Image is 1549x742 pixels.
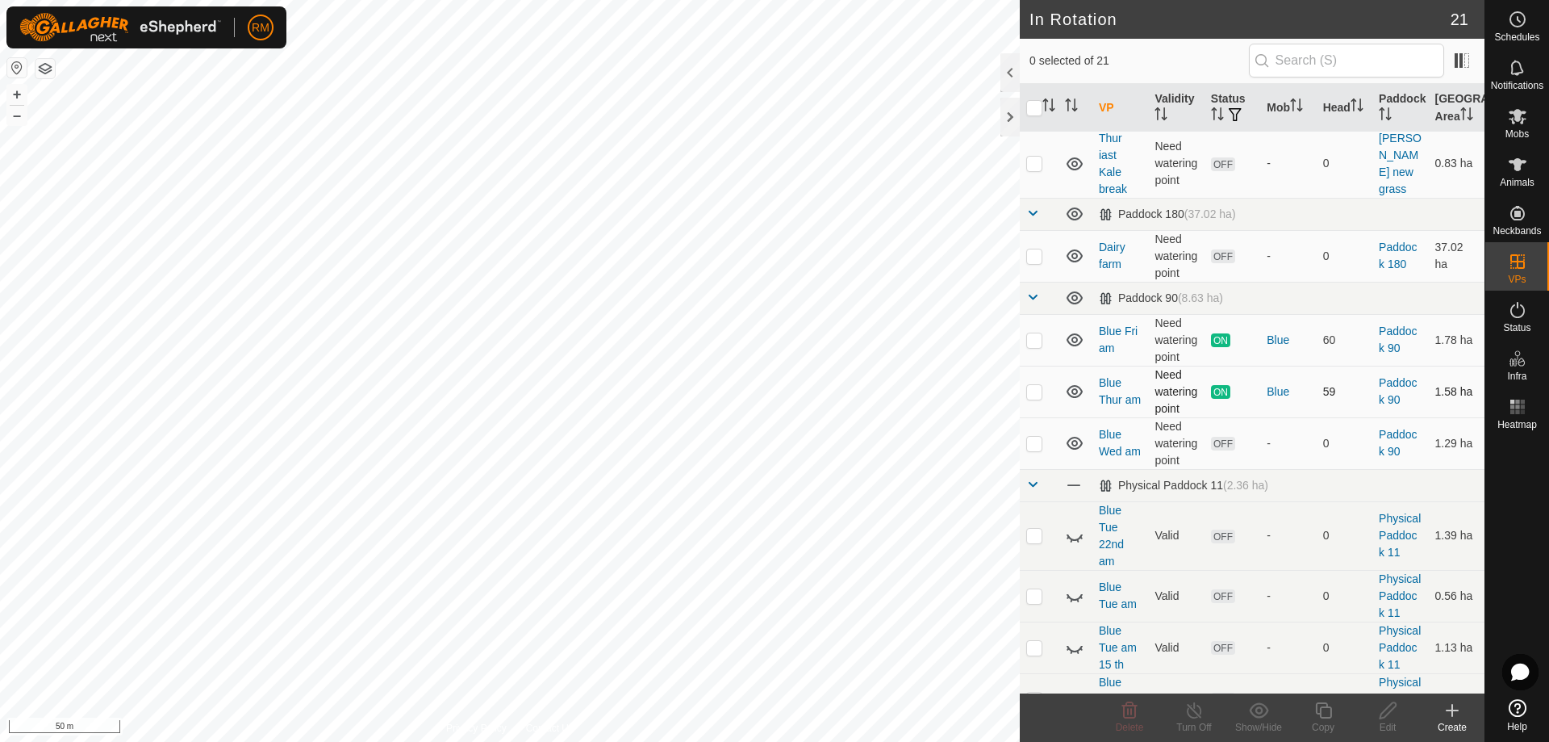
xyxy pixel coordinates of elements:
a: [PERSON_NAME] new grass [1379,132,1422,195]
a: Paddock 90 [1379,325,1417,354]
a: Help [1485,693,1549,738]
div: - [1267,435,1309,452]
td: 0 [1317,622,1372,673]
td: 0 [1317,570,1372,622]
a: Dairy farm [1099,241,1125,270]
a: Blue Wed am [1099,428,1141,458]
th: Paddock [1372,84,1428,132]
a: Privacy Policy [446,721,507,736]
img: Gallagher Logo [19,13,221,42]
th: Validity [1148,84,1204,132]
td: 59 [1317,366,1372,417]
div: - [1267,639,1309,656]
td: Valid [1148,673,1204,725]
td: Need watering point [1148,417,1204,469]
td: Need watering point [1148,129,1204,198]
button: – [7,106,27,125]
span: Animals [1500,178,1534,187]
button: Reset Map [7,58,27,78]
span: ON [1211,385,1230,399]
div: Copy [1291,720,1355,735]
td: Valid [1148,570,1204,622]
td: 37.02 ha [1429,230,1484,282]
div: - [1267,691,1309,708]
div: Blue [1267,384,1309,400]
h2: In Rotation [1029,10,1451,29]
a: Blue Thur am [1099,376,1141,406]
div: Blue [1267,332,1309,349]
td: 0.83 ha [1429,129,1484,198]
span: Help [1507,722,1527,732]
a: Physical Paddock 11 [1379,624,1421,671]
td: 0.56 ha [1429,570,1484,622]
td: Need watering point [1148,314,1204,366]
th: VP [1092,84,1148,132]
a: Blue Tue am 29th [1099,676,1137,723]
span: OFF [1211,437,1235,451]
span: (8.63 ha) [1178,291,1223,304]
a: Physical Paddock 11 [1379,572,1421,619]
td: 1.67 ha [1429,673,1484,725]
a: Physical Paddock 11 [1379,512,1421,559]
th: [GEOGRAPHIC_DATA] Area [1429,84,1484,132]
input: Search (S) [1249,44,1444,78]
td: 0 [1317,501,1372,570]
td: 60 [1317,314,1372,366]
td: Valid [1148,501,1204,570]
p-sorticon: Activate to sort [1379,110,1392,123]
a: Blue Fri am [1099,325,1138,354]
span: OFF [1211,530,1235,543]
p-sorticon: Activate to sort [1460,110,1473,123]
span: Delete [1116,722,1144,733]
p-sorticon: Activate to sort [1211,110,1224,123]
span: Status [1503,323,1530,333]
button: Map Layers [35,59,55,78]
td: 1.13 ha [1429,622,1484,673]
span: Notifications [1491,81,1543,90]
a: Blue Tue am 15 th [1099,624,1137,671]
a: Paddock 90 [1379,376,1417,406]
p-sorticon: Activate to sort [1290,101,1303,114]
span: OFF [1211,249,1235,263]
p-sorticon: Activate to sort [1042,101,1055,114]
span: OFF [1211,641,1235,655]
a: Physical Paddock 11 [1379,676,1421,723]
th: Head [1317,84,1372,132]
a: Blue Tue 22nd am [1099,504,1124,568]
div: - [1267,527,1309,544]
a: Paddock 180 [1379,241,1417,270]
div: - [1267,155,1309,172]
span: RM [252,19,269,36]
td: 0 [1317,129,1372,198]
th: Mob [1260,84,1316,132]
td: 0 [1317,673,1372,725]
span: OFF [1211,589,1235,603]
div: Paddock 180 [1099,208,1236,221]
button: + [7,85,27,104]
a: Contact Us [526,721,574,736]
div: - [1267,588,1309,605]
th: Status [1205,84,1260,132]
td: Need watering point [1148,230,1204,282]
div: Create [1420,720,1484,735]
div: - [1267,248,1309,265]
span: OFF [1211,157,1235,171]
span: Neckbands [1493,226,1541,236]
div: Show/Hide [1226,720,1291,735]
p-sorticon: Activate to sort [1065,101,1078,114]
a: Paddock 90 [1379,428,1417,458]
span: Schedules [1494,32,1539,42]
td: 0 [1317,230,1372,282]
span: Mobs [1505,129,1529,139]
span: ON [1211,333,1230,347]
td: 1.29 ha [1429,417,1484,469]
span: 21 [1451,7,1468,31]
div: Turn Off [1162,720,1226,735]
a: Thur iast Kale break [1099,132,1127,195]
span: (2.36 ha) [1223,479,1268,492]
td: 0 [1317,417,1372,469]
span: 0 selected of 21 [1029,52,1249,69]
div: Paddock 90 [1099,291,1223,305]
span: VPs [1508,275,1526,284]
p-sorticon: Activate to sort [1351,101,1363,114]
